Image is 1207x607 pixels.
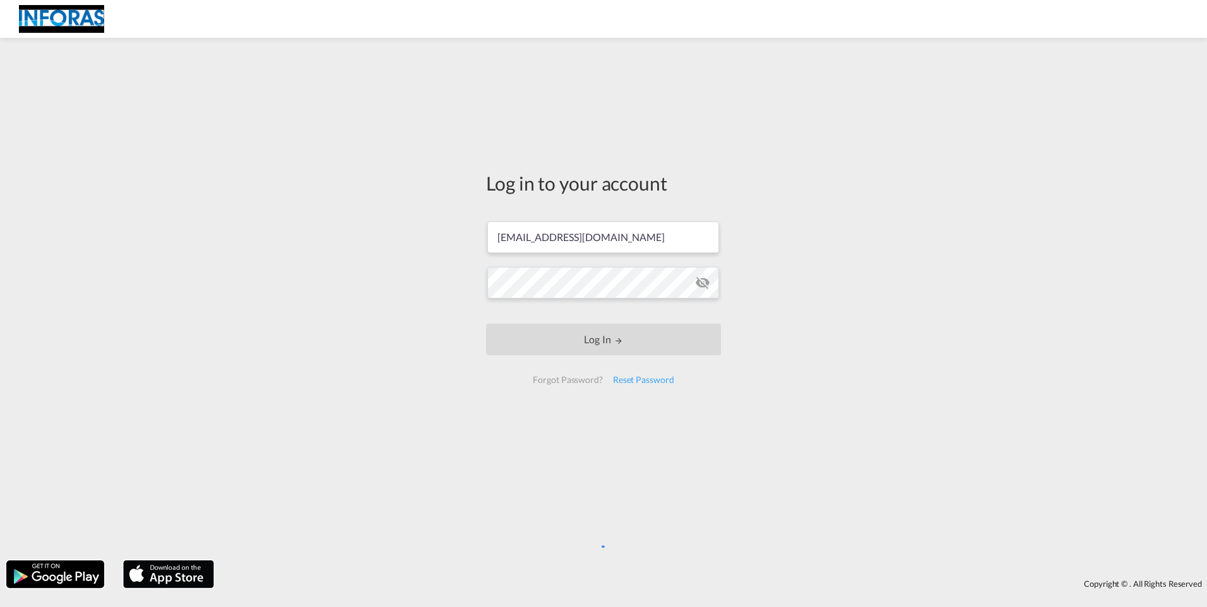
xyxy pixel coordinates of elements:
md-icon: icon-eye-off [695,275,710,290]
input: Enter email/phone number [487,221,719,253]
div: Reset Password [608,368,679,391]
img: google.png [5,559,105,589]
img: apple.png [122,559,215,589]
button: LOGIN [486,324,721,355]
div: Copyright © . All Rights Reserved [220,573,1207,594]
img: eff75c7098ee11eeb65dd1c63e392380.jpg [19,5,104,33]
div: Log in to your account [486,170,721,196]
div: Forgot Password? [528,368,607,391]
